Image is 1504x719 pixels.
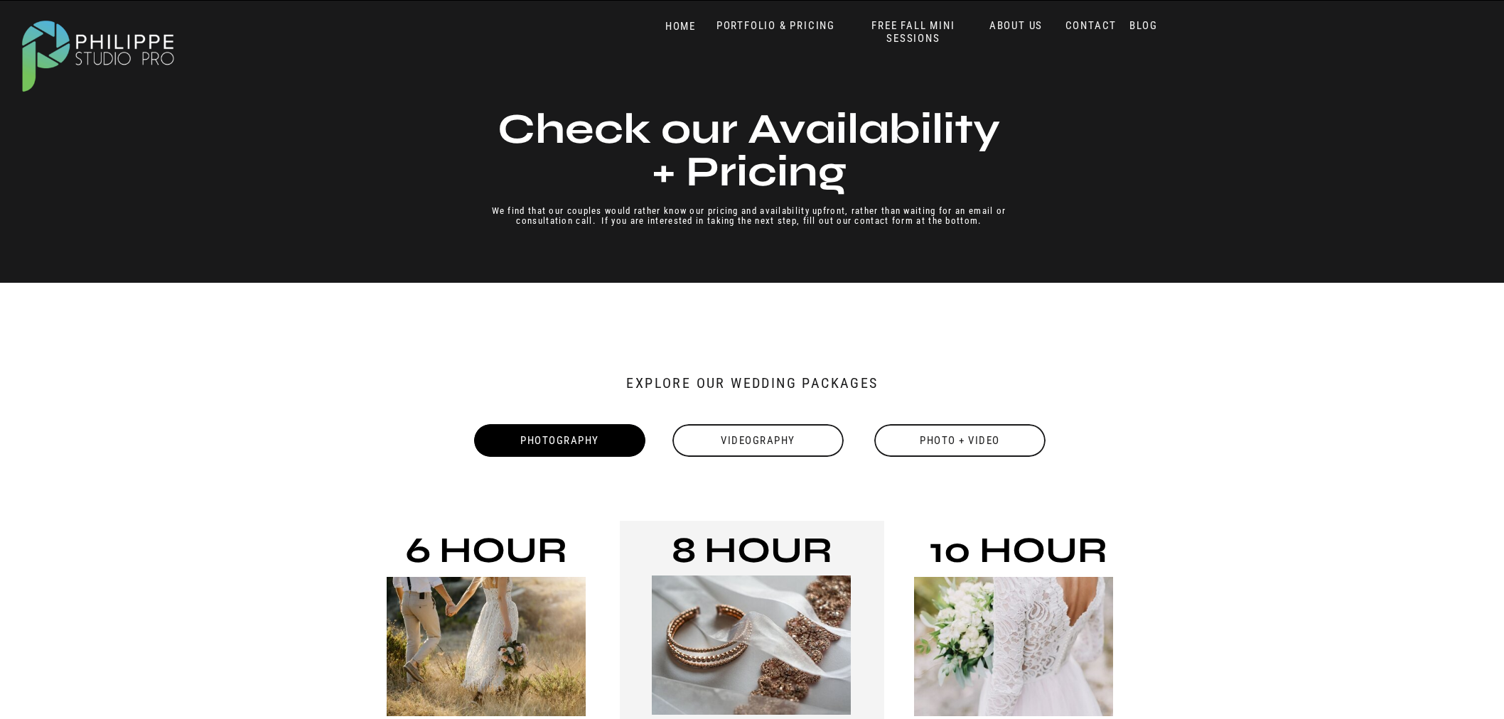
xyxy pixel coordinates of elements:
h3: 6 Hour [387,534,586,577]
h3: 8 Hour [645,534,859,577]
a: BLOG [1126,19,1161,33]
h2: Explore our Wedding Packages [581,374,923,402]
div: Photography [473,424,647,457]
a: Videography [671,424,845,457]
a: Photo + Video [873,424,1047,457]
a: CONTACT [1062,19,1120,33]
a: PORTFOLIO & PRICING [711,19,841,33]
p: We find that our couples would rather know our pricing and availability upfront, rather than wait... [467,206,1031,252]
h2: Check our Availability + Pricing [495,108,1003,197]
h3: 10 Hour [911,534,1125,577]
a: ABOUT US [986,19,1046,33]
a: FREE FALL MINI SESSIONS [854,19,972,45]
a: HOME [650,20,711,33]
